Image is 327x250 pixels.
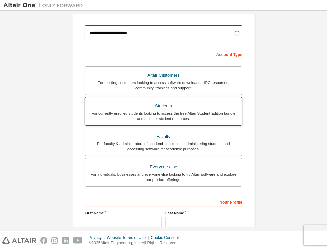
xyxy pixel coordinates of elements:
img: instagram.svg [51,237,58,244]
div: For currently enrolled students looking to access the free Altair Student Edition bundle and all ... [89,111,238,121]
p: © 2025 Altair Engineering, Inc. All Rights Reserved. [89,240,183,246]
div: For existing customers looking to access software downloads, HPC resources, community, trainings ... [89,80,238,91]
label: Last Name [165,210,242,216]
img: facebook.svg [40,237,47,244]
div: Your Profile [85,196,242,207]
div: Altair Customers [89,71,238,80]
label: First Name [85,210,162,216]
div: Faculty [89,132,238,141]
img: linkedin.svg [62,237,69,244]
div: Everyone else [89,162,238,172]
div: For individuals, businesses and everyone else looking to try Altair software and explore our prod... [89,172,238,182]
div: Website Terms of Use [107,235,151,240]
div: For faculty & administrators of academic institutions administering students and accessing softwa... [89,141,238,152]
img: Altair One [3,2,86,9]
div: Privacy [89,235,107,240]
div: Account Type [85,49,242,59]
div: Cookie Consent [151,235,183,240]
img: youtube.svg [73,237,83,244]
div: Students [89,101,238,111]
img: altair_logo.svg [2,237,36,244]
